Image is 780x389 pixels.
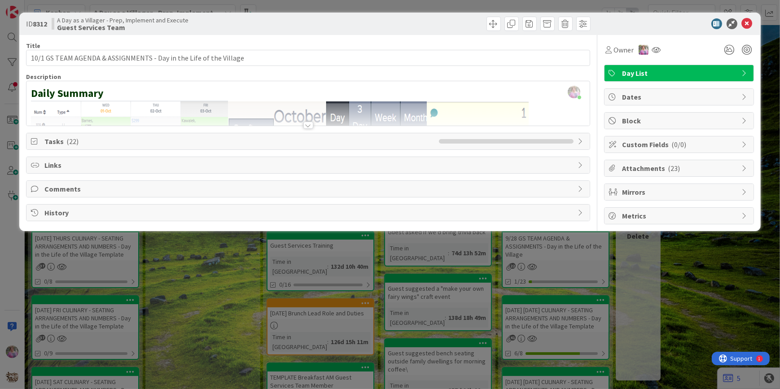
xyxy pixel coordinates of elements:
[622,115,737,126] span: Block
[31,86,104,100] strong: Daily Summary
[622,210,737,221] span: Metrics
[31,100,531,342] img: image.png
[19,1,41,12] span: Support
[668,164,680,173] span: ( 23 )
[47,4,49,11] div: 1
[639,45,649,55] img: OM
[622,187,737,197] span: Mirrors
[26,50,590,66] input: type card name here...
[44,160,573,170] span: Links
[672,140,687,149] span: ( 0/0 )
[66,137,79,146] span: ( 22 )
[26,18,47,29] span: ID
[44,136,434,147] span: Tasks
[33,19,47,28] b: 8312
[57,24,188,31] b: Guest Services Team
[44,184,573,194] span: Comments
[622,163,737,174] span: Attachments
[57,17,188,24] span: A Day as a Villager - Prep, Implement and Execute
[622,92,737,102] span: Dates
[26,73,61,81] span: Description
[44,207,573,218] span: History
[622,68,737,79] span: Day List
[26,42,40,50] label: Title
[568,86,580,98] img: bklUz41EpKldlYG3pYEaPEeU1dmBgUth.jpg
[622,139,737,150] span: Custom Fields
[614,44,634,55] span: Owner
